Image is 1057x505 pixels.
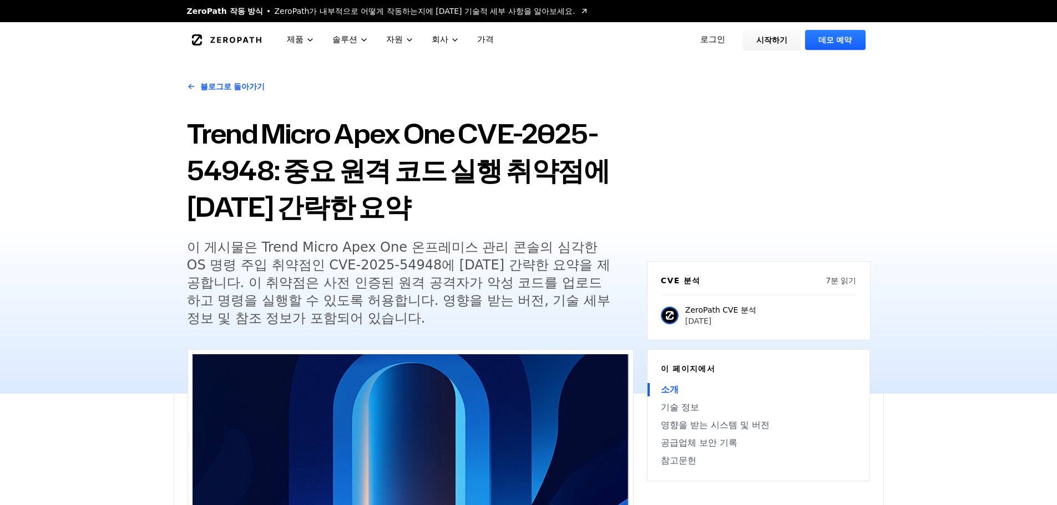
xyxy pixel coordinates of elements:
[187,6,589,17] a: ZeroPath 작동 방식ZeroPath가 내부적으로 어떻게 작동하는지에 [DATE] 기술적 세부 사항을 알아보세요.
[323,22,377,57] button: 솔루션
[661,455,696,466] font: 참고문헌
[287,34,304,44] font: 제품
[174,22,884,57] nav: 글로벌
[278,22,323,57] button: 제품
[826,276,831,285] font: 7
[661,307,679,324] img: ZeroPath CVE 분석
[685,317,711,325] font: [DATE]
[187,239,611,326] font: 이 게시물은 Trend Micro Apex One 온프레미스 관리 콘솔의 심각한 OS 명령 주입 취약점인 CVE-2025-54948에 [DATE] 간략한 요약을 제공합니다. ...
[661,420,770,430] font: 영향을 받는 시스템 및 버전
[274,7,575,16] font: ZeroPath가 내부적으로 어떻게 작동하는지에 [DATE] 기술적 세부 사항을 알아보세요.
[805,30,866,50] a: 데모 예약
[661,437,737,448] font: 공급업체 보안 기록
[661,454,856,467] a: 참고문헌
[743,30,801,50] a: 시작하기
[661,276,701,285] font: CVE 분석
[687,30,739,50] a: 로그인
[831,276,856,285] font: 분 읽기
[700,34,725,44] font: 로그인
[332,34,357,44] font: 솔루션
[386,34,403,44] font: 자원
[661,364,716,373] font: 이 페이지에서
[187,71,265,102] a: 블로그로 돌아가기
[468,22,503,57] a: 가격
[661,436,856,450] a: 공급업체 보안 기록
[818,35,852,44] font: 데모 예약
[187,7,264,16] font: ZeroPath 작동 방식
[661,384,679,395] font: 소개
[685,305,756,314] font: ZeroPath CVE 분석
[661,401,856,414] a: 기술 정보
[432,34,448,44] font: 회사
[187,115,610,225] font: Trend Micro Apex One CVE-2025-54948: 중요 원격 코드 실행 취약점에 [DATE] 간략한 요약
[661,402,699,412] font: 기술 정보
[661,383,856,396] a: 소개
[423,22,468,57] button: 회사
[377,22,423,57] button: 자원
[756,35,787,44] font: 시작하기
[200,82,265,91] font: 블로그로 돌아가기
[477,34,494,44] font: 가격
[661,419,856,432] a: 영향을 받는 시스템 및 버전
